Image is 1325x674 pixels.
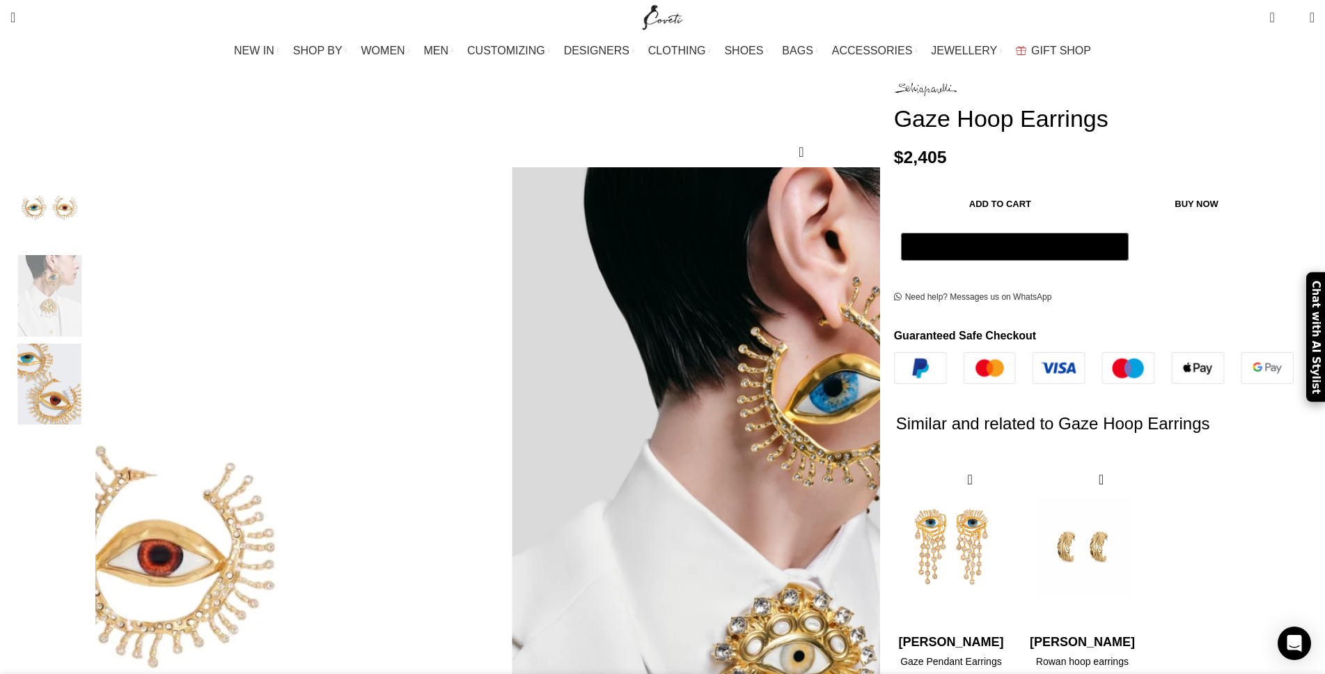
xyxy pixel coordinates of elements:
[7,167,92,256] div: 1 / 3
[894,292,1052,303] a: Need help? Messages us on WhatsApp
[7,255,92,344] div: 2 / 3
[424,44,449,57] span: MEN
[1027,634,1138,651] h4: [PERSON_NAME]
[293,44,343,57] span: SHOP BY
[832,44,913,57] span: ACCESSORIES
[894,148,947,167] bdi: 2,405
[896,655,1007,669] h4: Gaze Pendant Earrings
[1285,3,1299,31] div: My Wishlist
[7,344,92,432] div: 3 / 3
[293,37,347,65] a: SHOP BY
[3,3,22,31] a: Search
[894,83,957,96] img: Schiaparelli
[1016,46,1026,55] img: GiftBag
[1262,3,1281,31] a: 0
[1016,37,1091,65] a: GIFT SHOP
[894,148,904,167] span: $
[931,44,997,57] span: JEWELLERY
[648,44,706,57] span: CLOTHING
[896,384,1296,464] h2: Similar and related to Gaze Hoop Earrings
[782,37,817,65] a: BAGS
[234,37,279,65] a: NEW IN
[724,37,768,65] a: SHOES
[1027,463,1138,630] img: JbehR00001-4.jpg
[564,37,634,65] a: DESIGNERS
[1027,655,1138,669] h4: Rowan hoop earrings
[361,44,405,57] span: WOMEN
[931,37,1002,65] a: JEWELLERY
[894,330,1037,342] strong: Guaranteed Safe Checkout
[962,471,979,489] a: Quick view
[361,37,410,65] a: WOMEN
[1092,471,1110,489] a: Quick view
[7,255,92,337] img: schiaparelli jewelry
[896,634,1007,651] h4: [PERSON_NAME]
[234,44,274,57] span: NEW IN
[1271,7,1281,17] span: 0
[424,37,453,65] a: MEN
[639,10,686,22] a: Site logo
[467,44,545,57] span: CUSTOMIZING
[1288,14,1299,24] span: 0
[648,37,711,65] a: CLOTHING
[896,463,1007,630] img: Schiaparelli-Gaze-Pendant-Earrings95238_nobg.png
[1278,627,1311,660] div: Open Intercom Messenger
[1106,190,1287,219] button: Buy now
[564,44,629,57] span: DESIGNERS
[901,233,1129,261] button: Pay with GPay
[724,44,763,57] span: SHOES
[832,37,918,65] a: ACCESSORIES
[467,37,550,65] a: CUSTOMIZING
[782,44,813,57] span: BAGS
[7,344,92,425] img: Schiaparelli Earrings
[3,37,1322,65] div: Main navigation
[901,190,1100,219] button: Add to cart
[894,105,1315,133] h1: Gaze Hoop Earrings
[7,167,92,249] img: Gaze Hoop Earrings
[1031,44,1091,57] span: GIFT SHOP
[894,352,1294,384] img: guaranteed-safe-checkout-bordered.j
